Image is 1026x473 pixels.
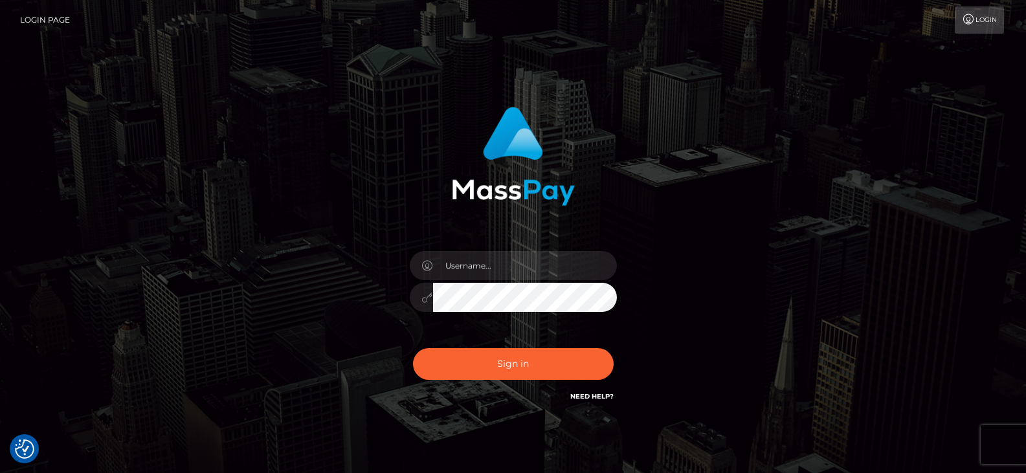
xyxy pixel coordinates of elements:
a: Need Help? [570,392,614,401]
input: Username... [433,251,617,280]
img: MassPay Login [452,107,575,206]
a: Login [955,6,1004,34]
a: Login Page [20,6,70,34]
button: Consent Preferences [15,439,34,459]
button: Sign in [413,348,614,380]
img: Revisit consent button [15,439,34,459]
